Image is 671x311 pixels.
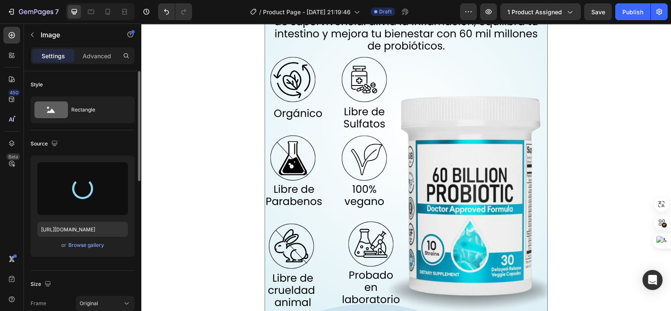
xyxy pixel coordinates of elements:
button: Save [584,3,612,20]
button: Original [76,296,135,311]
p: Advanced [83,52,111,60]
div: 450 [8,89,20,96]
span: Save [591,8,605,16]
div: Style [31,81,43,88]
span: Product Page - [DATE] 21:19:46 [263,8,351,16]
span: 1 product assigned [507,8,562,16]
button: Publish [615,3,650,20]
label: Frame [31,300,46,307]
input: https://example.com/image.jpg [37,222,128,237]
button: 7 [3,3,62,20]
span: Original [80,300,98,307]
p: Settings [42,52,65,60]
div: Source [31,138,60,150]
div: Rectangle [71,100,122,119]
span: or [61,240,66,250]
div: Undo/Redo [158,3,192,20]
p: 7 [55,7,59,17]
div: Publish [622,8,643,16]
button: Browse gallery [68,241,104,249]
span: / [259,8,261,16]
span: Draft [379,8,392,16]
div: Beta [6,153,20,160]
button: 1 product assigned [500,3,581,20]
iframe: Design area [141,23,671,311]
div: Browse gallery [68,241,104,249]
div: Size [31,279,53,290]
p: Image [41,30,112,40]
div: Open Intercom Messenger [642,270,663,290]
